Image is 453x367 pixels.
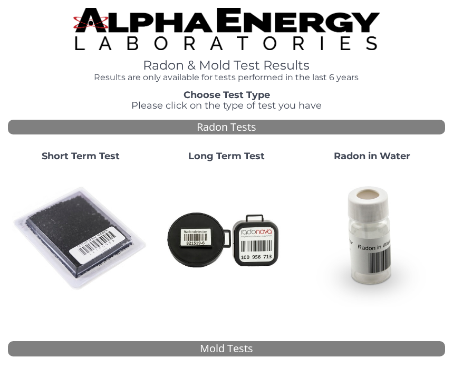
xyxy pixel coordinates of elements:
img: ShortTerm.jpg [12,170,149,307]
div: Radon Tests [8,120,445,135]
strong: Short Term Test [42,150,120,162]
strong: Choose Test Type [184,89,270,101]
img: Radtrak2vsRadtrak3.jpg [158,170,295,307]
span: Please click on the type of test you have [131,100,322,111]
div: Mold Tests [8,341,445,356]
h1: Radon & Mold Test Results [73,59,379,72]
img: TightCrop.jpg [73,8,379,50]
h4: Results are only available for tests performed in the last 6 years [73,73,379,82]
img: RadoninWater.jpg [304,170,441,307]
strong: Radon in Water [334,150,410,162]
strong: Long Term Test [188,150,265,162]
